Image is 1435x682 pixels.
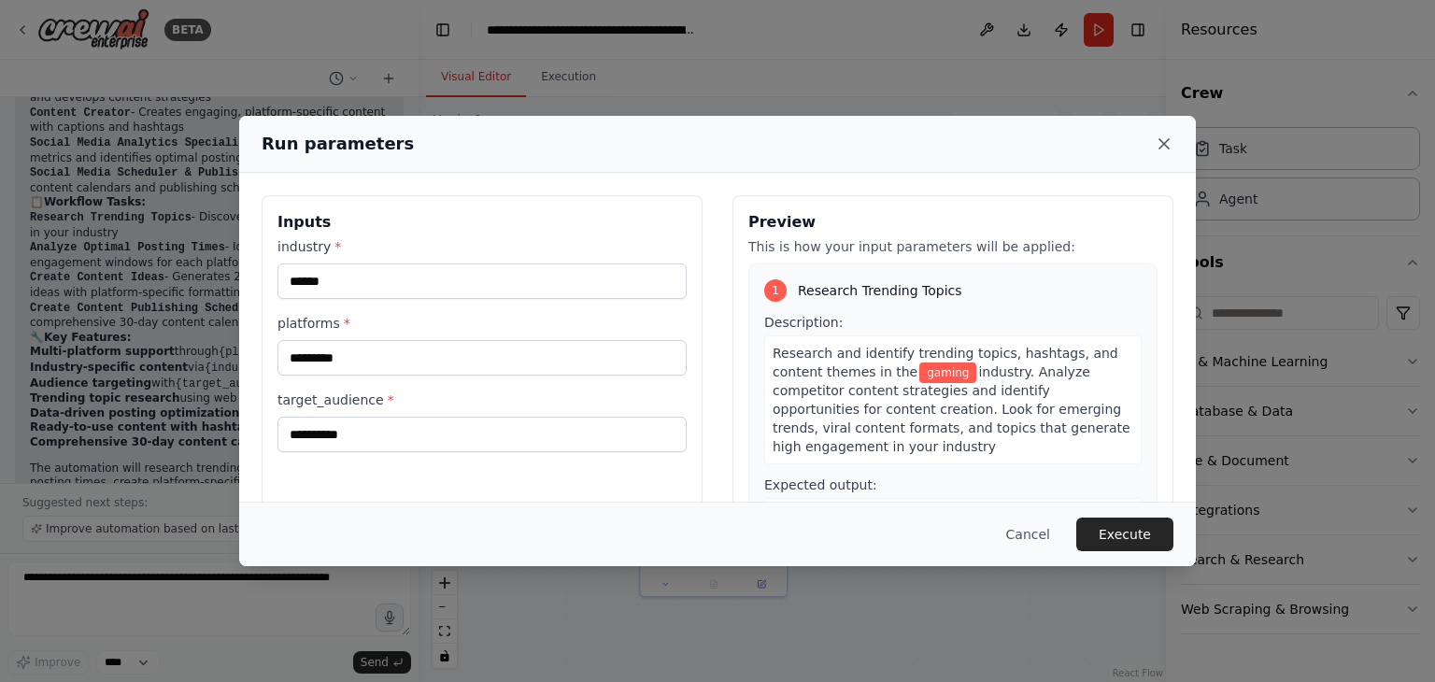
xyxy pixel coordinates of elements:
[798,281,962,300] span: Research Trending Topics
[262,131,414,157] h2: Run parameters
[277,314,687,333] label: platforms
[748,211,1158,234] h3: Preview
[1076,518,1173,551] button: Execute
[764,279,787,302] div: 1
[991,518,1065,551] button: Cancel
[764,315,843,330] span: Description:
[277,391,687,409] label: target_audience
[773,364,1130,454] span: industry. Analyze competitor content strategies and identify opportunities for content creation. ...
[277,237,687,256] label: industry
[277,211,687,234] h3: Inputs
[773,346,1118,379] span: Research and identify trending topics, hashtags, and content themes in the
[919,362,976,383] span: Variable: industry
[764,477,877,492] span: Expected output:
[748,237,1158,256] p: This is how your input parameters will be applied:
